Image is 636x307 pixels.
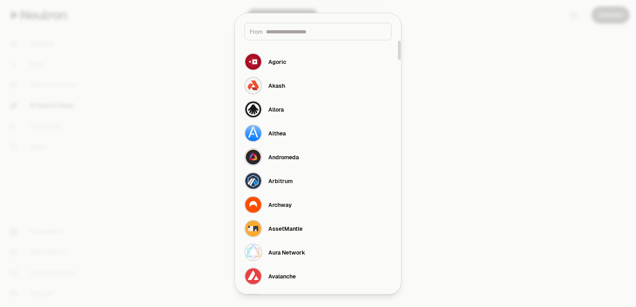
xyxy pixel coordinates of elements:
span: From [250,27,263,35]
img: Aura Network Logo [245,244,261,260]
img: Arbitrum Logo [245,173,261,189]
img: Agoric Logo [245,54,261,70]
button: AssetMantle LogoAssetMantle [240,216,396,240]
div: Aura Network [268,248,305,256]
div: Althea [268,129,286,137]
div: Akash [268,81,285,89]
div: AssetMantle [268,224,302,232]
div: Allora [268,105,284,113]
img: Althea Logo [245,125,261,141]
img: Archway Logo [245,197,261,212]
img: Akash Logo [245,77,261,93]
div: Archway [268,201,292,209]
img: AssetMantle Logo [245,220,261,236]
img: Allora Logo [245,101,261,117]
img: Andromeda Logo [245,149,261,165]
button: Andromeda LogoAndromeda [240,145,396,169]
div: Arbitrum [268,177,293,185]
div: Andromeda [268,153,299,161]
img: Avalanche Logo [245,268,261,284]
button: Aura Network LogoAura Network [240,240,396,264]
button: Agoric LogoAgoric [240,50,396,73]
div: Agoric [268,58,286,66]
button: Archway LogoArchway [240,193,396,216]
button: Althea LogoAlthea [240,121,396,145]
button: Arbitrum LogoArbitrum [240,169,396,193]
button: Akash LogoAkash [240,73,396,97]
div: Avalanche [268,272,296,280]
button: Avalanche LogoAvalanche [240,264,396,288]
button: Allora LogoAllora [240,97,396,121]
